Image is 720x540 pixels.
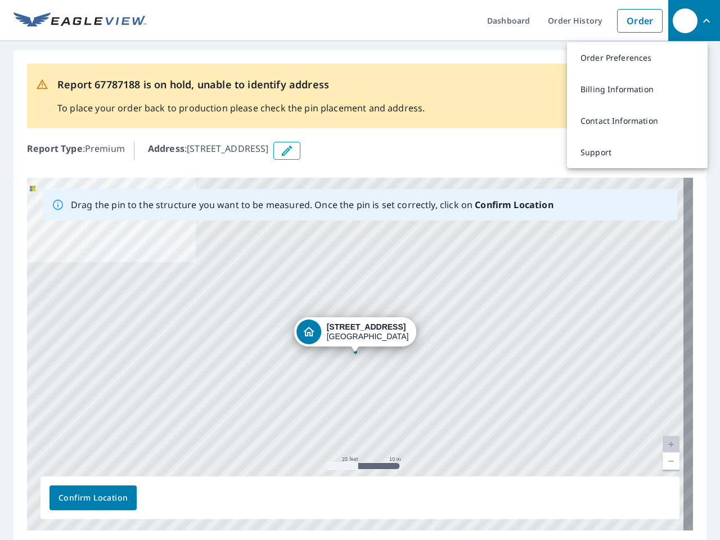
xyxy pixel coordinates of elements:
[27,142,83,155] b: Report Type
[567,74,708,105] a: Billing Information
[567,42,708,74] a: Order Preferences
[567,137,708,168] a: Support
[294,317,417,352] div: Dropped pin, building 1, Residential property, 14665 SW 9th St Hollywood, FL 33027
[27,142,125,160] p: : Premium
[57,101,425,115] p: To place your order back to production please check the pin placement and address.
[148,142,184,155] b: Address
[148,142,269,160] p: : [STREET_ADDRESS]
[57,77,425,92] p: Report 67787188 is on hold, unable to identify address
[617,9,663,33] a: Order
[663,453,679,470] a: Current Level 20, Zoom Out
[13,12,146,29] img: EV Logo
[475,199,553,211] b: Confirm Location
[49,485,137,510] button: Confirm Location
[567,105,708,137] a: Contact Information
[58,491,128,505] span: Confirm Location
[71,198,553,211] p: Drag the pin to the structure you want to be measured. Once the pin is set correctly, click on
[663,436,679,453] a: Current Level 20, Zoom In Disabled
[327,322,406,331] strong: [STREET_ADDRESS]
[327,322,409,341] div: [GEOGRAPHIC_DATA]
